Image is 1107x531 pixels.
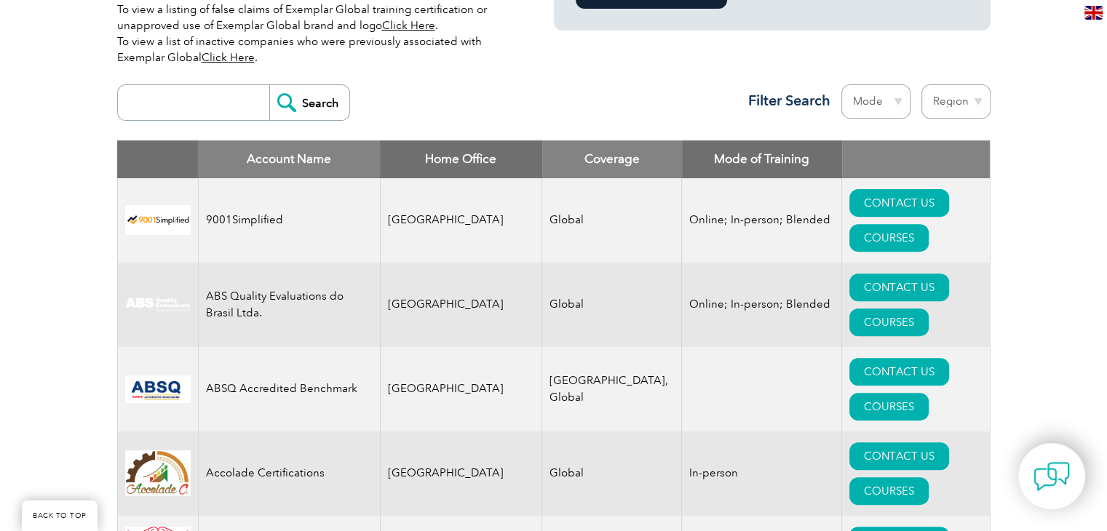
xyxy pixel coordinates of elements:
td: [GEOGRAPHIC_DATA] [380,347,542,431]
a: CONTACT US [849,358,949,386]
a: COURSES [849,224,929,252]
a: CONTACT US [849,189,949,217]
img: 37c9c059-616f-eb11-a812-002248153038-logo.png [125,205,191,235]
a: COURSES [849,393,929,420]
td: 9001Simplified [198,178,380,263]
th: Mode of Training: activate to sort column ascending [682,140,842,178]
a: CONTACT US [849,274,949,301]
th: Account Name: activate to sort column descending [198,140,380,178]
td: [GEOGRAPHIC_DATA] [380,431,542,516]
a: Click Here [202,51,255,64]
h3: Filter Search [739,92,830,110]
img: en [1084,6,1103,20]
a: COURSES [849,308,929,336]
img: 1a94dd1a-69dd-eb11-bacb-002248159486-logo.jpg [125,450,191,496]
img: c92924ac-d9bc-ea11-a814-000d3a79823d-logo.jpg [125,297,191,313]
a: CONTACT US [849,442,949,470]
td: Global [542,178,682,263]
td: [GEOGRAPHIC_DATA], Global [542,347,682,431]
td: Global [542,263,682,347]
img: contact-chat.png [1033,458,1070,495]
td: Online; In-person; Blended [682,178,842,263]
td: [GEOGRAPHIC_DATA] [380,178,542,263]
img: cc24547b-a6e0-e911-a812-000d3a795b83-logo.png [125,375,191,403]
td: ABS Quality Evaluations do Brasil Ltda. [198,263,380,347]
td: Accolade Certifications [198,431,380,516]
a: COURSES [849,477,929,505]
td: In-person [682,431,842,516]
th: Home Office: activate to sort column ascending [380,140,542,178]
a: Click Here [382,19,435,32]
th: : activate to sort column ascending [842,140,990,178]
td: ABSQ Accredited Benchmark [198,347,380,431]
td: Online; In-person; Blended [682,263,842,347]
td: [GEOGRAPHIC_DATA] [380,263,542,347]
td: Global [542,431,682,516]
th: Coverage: activate to sort column ascending [542,140,682,178]
p: To view a listing of false claims of Exemplar Global training certification or unapproved use of ... [117,1,510,65]
input: Search [269,85,349,120]
a: BACK TO TOP [22,500,98,531]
